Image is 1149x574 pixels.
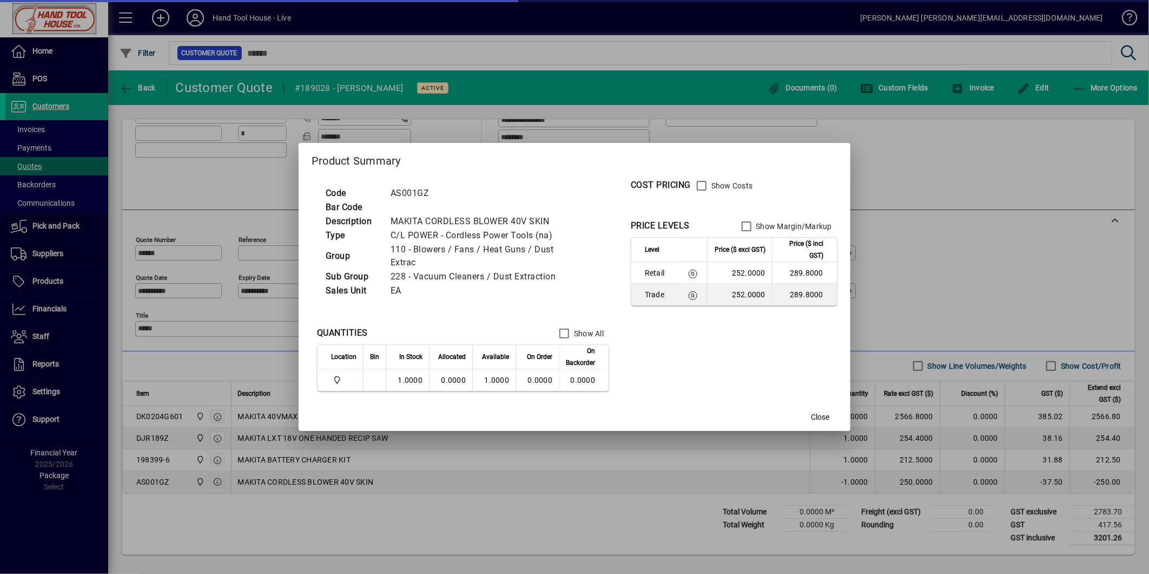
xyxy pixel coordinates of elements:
[645,244,659,256] span: Level
[631,219,690,232] div: PRICE LEVELS
[566,345,595,369] span: On Backorder
[645,268,673,278] span: Retail
[472,369,516,391] td: 1.0000
[385,284,582,298] td: EA
[385,214,582,229] td: MAKITA CORDLESS BLOWER 40V SKIN
[528,376,553,384] span: 0.0000
[370,351,379,363] span: Bin
[631,179,691,192] div: COST PRICING
[399,351,422,363] span: In Stock
[320,186,385,200] td: Code
[320,284,385,298] td: Sales Unit
[707,262,772,284] td: 252.0000
[645,289,673,300] span: Trade
[385,270,582,284] td: 228 - Vacuum Cleaners / Dust Extraction
[811,412,829,423] span: Close
[385,243,582,270] td: 110 - Blowers / Fans / Heat Guns / Dust Extrac
[707,284,772,305] td: 252.0000
[572,328,604,339] label: Show All
[779,238,823,262] span: Price ($ incl GST)
[715,244,765,256] span: Price ($ excl GST)
[320,229,385,243] td: Type
[559,369,609,391] td: 0.0000
[299,143,850,174] h2: Product Summary
[429,369,472,391] td: 0.0000
[320,270,385,284] td: Sub Group
[385,229,582,243] td: C/L POWER - Cordless Power Tools (na)
[754,221,833,232] label: Show Margin/Markup
[772,284,837,305] td: 289.8000
[331,351,356,363] span: Location
[320,214,385,229] td: Description
[320,200,385,214] td: Bar Code
[317,327,368,340] div: QUANTITIES
[320,243,385,270] td: Group
[772,262,837,284] td: 289.8000
[386,369,429,391] td: 1.0000
[385,186,582,200] td: AS001GZ
[438,351,466,363] span: Allocated
[803,407,837,427] button: Close
[709,180,753,191] label: Show Costs
[527,351,552,363] span: On Order
[482,351,509,363] span: Available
